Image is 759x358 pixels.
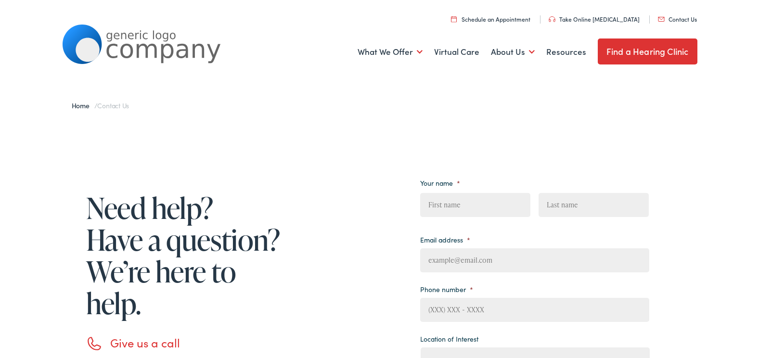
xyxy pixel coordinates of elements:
[491,34,535,70] a: About Us
[658,15,697,23] a: Contact Us
[420,334,478,343] label: Location of Interest
[420,193,530,217] input: First name
[451,15,530,23] a: Schedule an Appointment
[420,179,460,187] label: Your name
[110,336,283,350] h3: Give us a call
[658,17,665,22] img: utility icon
[434,34,479,70] a: Virtual Care
[420,298,649,322] input: (XXX) XXX - XXXX
[539,193,649,217] input: Last name
[451,16,457,22] img: utility icon
[358,34,423,70] a: What We Offer
[598,38,697,64] a: Find a Hearing Clinic
[97,101,129,110] span: Contact Us
[72,101,94,110] a: Home
[86,192,283,319] h1: Need help? Have a question? We’re here to help.
[420,235,470,244] label: Email address
[549,16,555,22] img: utility icon
[546,34,586,70] a: Resources
[420,285,473,294] label: Phone number
[72,101,129,110] span: /
[549,15,640,23] a: Take Online [MEDICAL_DATA]
[420,248,649,272] input: example@email.com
